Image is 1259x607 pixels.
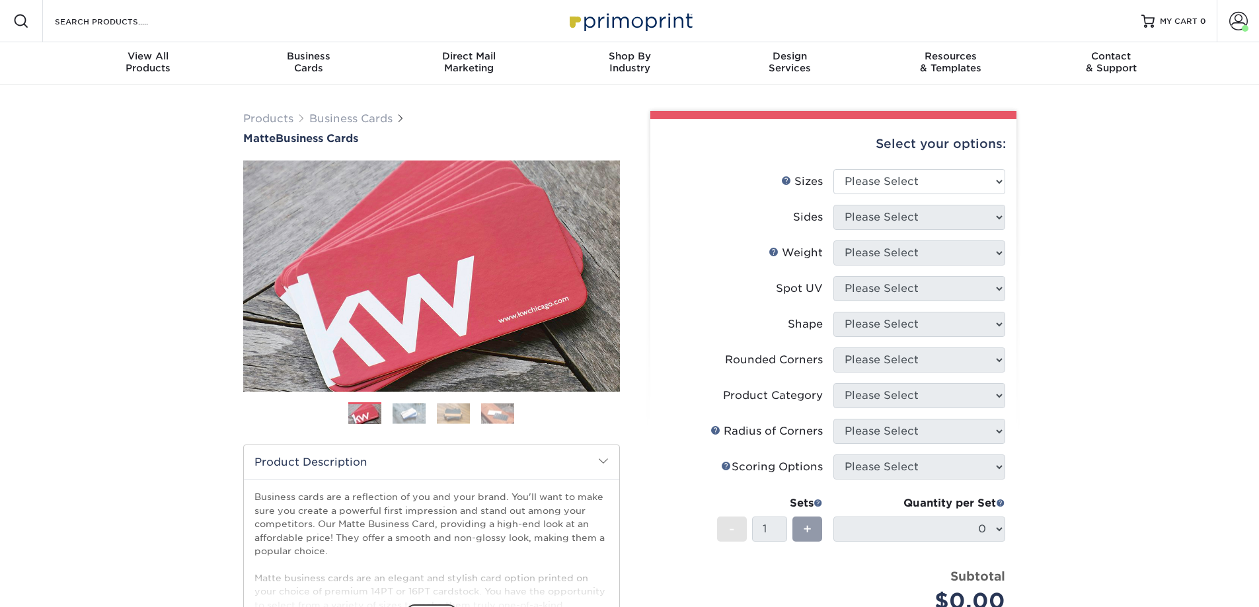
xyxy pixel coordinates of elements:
div: Sizes [781,174,823,190]
span: Matte [243,132,276,145]
a: Resources& Templates [870,42,1031,85]
div: Rounded Corners [725,352,823,368]
a: Contact& Support [1031,42,1192,85]
div: & Support [1031,50,1192,74]
div: Radius of Corners [710,423,823,439]
span: - [729,519,735,539]
div: Products [68,50,229,74]
div: Services [710,50,870,74]
div: Scoring Options [721,459,823,475]
div: Marketing [389,50,549,74]
span: MY CART [1160,16,1198,27]
a: DesignServices [710,42,870,85]
span: Shop By [549,50,710,62]
a: BusinessCards [228,42,389,85]
div: & Templates [870,50,1031,74]
a: View AllProducts [68,42,229,85]
strong: Subtotal [950,569,1005,583]
a: Business Cards [309,112,393,125]
span: View All [68,50,229,62]
div: Cards [228,50,389,74]
div: Sets [717,495,823,511]
div: Shape [788,316,823,332]
div: Select your options: [661,119,1006,169]
h1: Business Cards [243,132,620,145]
h2: Product Description [244,445,619,479]
img: Business Cards 04 [481,403,514,423]
img: Business Cards 02 [393,403,426,423]
div: Industry [549,50,710,74]
span: Contact [1031,50,1192,62]
a: Direct MailMarketing [389,42,549,85]
img: Matte 01 [243,88,620,464]
img: Primoprint [564,7,696,35]
div: Product Category [723,388,823,404]
div: Spot UV [776,281,823,297]
a: MatteBusiness Cards [243,132,620,145]
span: Business [228,50,389,62]
img: Business Cards 01 [348,398,381,431]
span: 0 [1200,17,1206,26]
span: Design [710,50,870,62]
span: + [803,519,812,539]
span: Direct Mail [389,50,549,62]
div: Sides [793,209,823,225]
img: Business Cards 03 [437,403,470,423]
div: Weight [769,245,823,261]
span: Resources [870,50,1031,62]
a: Shop ByIndustry [549,42,710,85]
div: Quantity per Set [833,495,1005,511]
input: SEARCH PRODUCTS..... [54,13,182,29]
a: Products [243,112,293,125]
